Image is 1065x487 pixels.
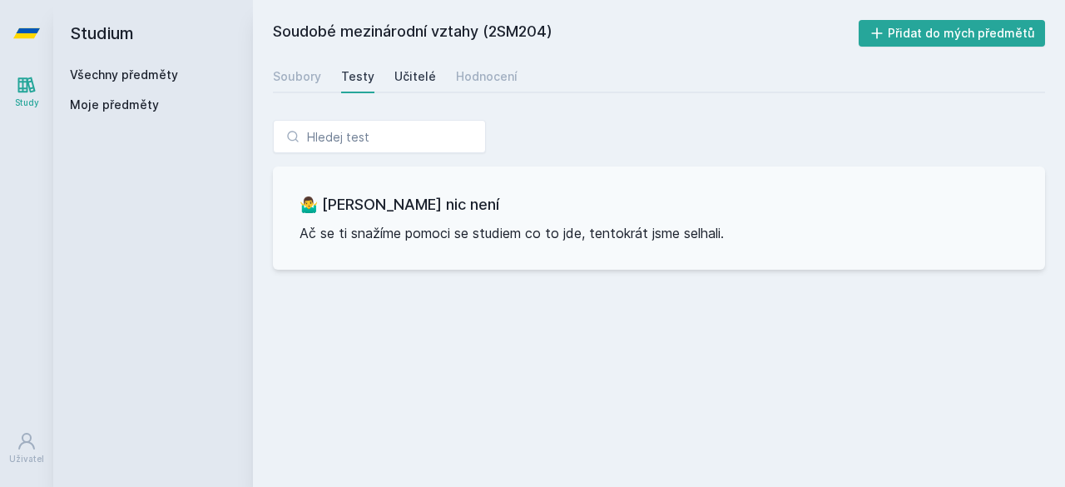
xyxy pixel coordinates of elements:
div: Učitelé [394,68,436,85]
a: Study [3,67,50,117]
a: Uživatel [3,423,50,474]
h2: Soudobé mezinárodní vztahy (2SM204) [273,20,859,47]
div: Study [15,97,39,109]
a: Testy [341,60,374,93]
div: Hodnocení [456,68,518,85]
h3: 🤷‍♂️ [PERSON_NAME] nic není [300,193,1018,216]
div: Soubory [273,68,321,85]
a: Všechny předměty [70,67,178,82]
a: Učitelé [394,60,436,93]
div: Uživatel [9,453,44,465]
div: Testy [341,68,374,85]
span: Moje předměty [70,97,159,113]
a: Soubory [273,60,321,93]
input: Hledej test [273,120,486,153]
a: Hodnocení [456,60,518,93]
p: Ač se ti snažíme pomoci se studiem co to jde, tentokrát jsme selhali. [300,223,1018,243]
button: Přidat do mých předmětů [859,20,1046,47]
